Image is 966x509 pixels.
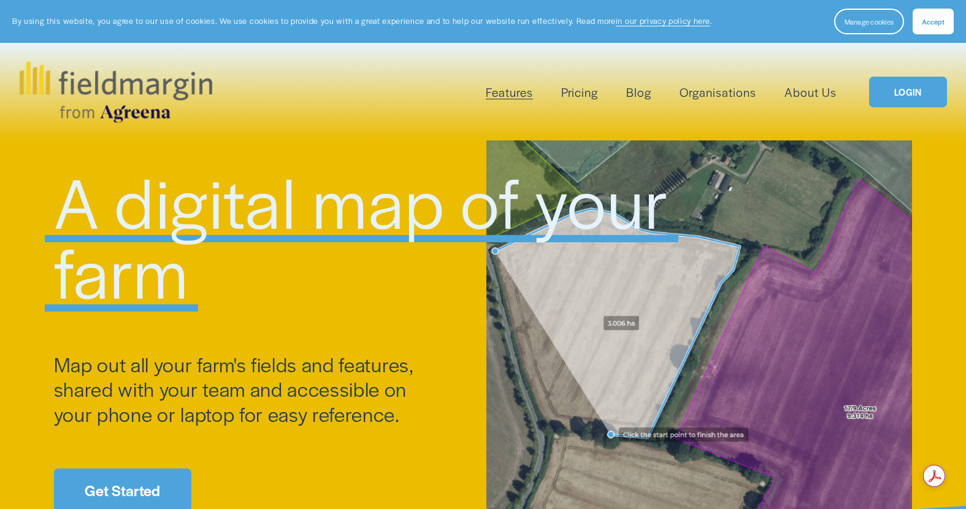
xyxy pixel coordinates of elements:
a: in our privacy policy here [616,15,710,26]
button: Accept [913,9,954,34]
p: By using this website, you agree to our use of cookies. We use cookies to provide you with a grea... [12,15,712,27]
a: folder dropdown [486,82,533,102]
button: Manage cookies [834,9,904,34]
a: Blog [626,82,651,102]
span: Accept [922,17,945,26]
a: About Us [784,82,837,102]
a: Organisations [680,82,756,102]
span: Map out all your farm's fields and features, shared with your team and accessible on your phone o... [54,350,419,428]
span: Manage cookies [845,17,894,26]
img: fieldmargin.com [20,61,212,123]
a: Pricing [561,82,598,102]
a: LOGIN [869,77,946,108]
span: Features [486,83,533,101]
span: A digital map of your farm [54,151,685,318]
